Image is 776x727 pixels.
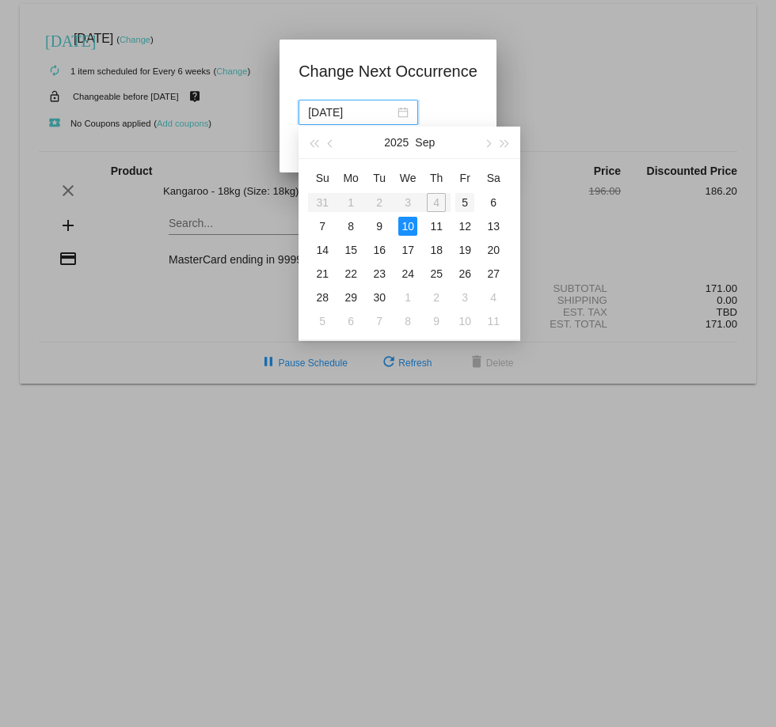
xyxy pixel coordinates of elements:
[313,240,332,259] div: 14
[398,264,417,283] div: 24
[427,217,446,236] div: 11
[308,309,337,333] td: 10/5/2025
[484,288,503,307] div: 4
[479,262,508,286] td: 9/27/2025
[484,240,503,259] div: 20
[365,214,394,238] td: 9/9/2025
[398,288,417,307] div: 1
[455,288,474,307] div: 3
[337,262,365,286] td: 9/22/2025
[365,262,394,286] td: 9/23/2025
[394,214,422,238] td: 9/10/2025
[394,165,422,191] th: Wed
[337,238,365,262] td: 9/15/2025
[455,217,474,236] div: 12
[370,264,389,283] div: 23
[365,165,394,191] th: Tue
[415,127,435,158] button: Sep
[479,238,508,262] td: 9/20/2025
[308,214,337,238] td: 9/7/2025
[313,312,332,331] div: 5
[422,238,451,262] td: 9/18/2025
[299,59,477,84] h1: Change Next Occurrence
[451,309,479,333] td: 10/10/2025
[394,238,422,262] td: 9/17/2025
[337,165,365,191] th: Mon
[370,217,389,236] div: 9
[313,264,332,283] div: 21
[422,214,451,238] td: 9/11/2025
[422,262,451,286] td: 9/25/2025
[370,240,389,259] div: 16
[323,127,340,158] button: Previous month (PageUp)
[341,240,360,259] div: 15
[451,286,479,309] td: 10/3/2025
[455,240,474,259] div: 19
[394,309,422,333] td: 10/8/2025
[427,264,446,283] div: 25
[398,217,417,236] div: 10
[451,214,479,238] td: 9/12/2025
[365,286,394,309] td: 9/30/2025
[365,309,394,333] td: 10/7/2025
[455,312,474,331] div: 10
[478,127,496,158] button: Next month (PageDown)
[451,191,479,214] td: 9/5/2025
[308,165,337,191] th: Sun
[384,127,409,158] button: 2025
[427,288,446,307] div: 2
[398,312,417,331] div: 8
[398,240,417,259] div: 17
[451,262,479,286] td: 9/26/2025
[479,286,508,309] td: 10/4/2025
[484,264,503,283] div: 27
[451,238,479,262] td: 9/19/2025
[394,262,422,286] td: 9/24/2025
[370,288,389,307] div: 30
[337,309,365,333] td: 10/6/2025
[370,312,389,331] div: 7
[484,217,503,236] div: 13
[365,238,394,262] td: 9/16/2025
[496,127,514,158] button: Next year (Control + right)
[479,214,508,238] td: 9/13/2025
[484,193,503,212] div: 6
[427,240,446,259] div: 18
[479,191,508,214] td: 9/6/2025
[308,286,337,309] td: 9/28/2025
[308,238,337,262] td: 9/14/2025
[308,262,337,286] td: 9/21/2025
[337,214,365,238] td: 9/8/2025
[313,288,332,307] div: 28
[455,193,474,212] div: 5
[451,165,479,191] th: Fri
[337,286,365,309] td: 9/29/2025
[394,286,422,309] td: 10/1/2025
[341,288,360,307] div: 29
[308,104,394,121] input: Select date
[427,312,446,331] div: 9
[341,217,360,236] div: 8
[422,165,451,191] th: Thu
[455,264,474,283] div: 26
[305,127,322,158] button: Last year (Control + left)
[341,312,360,331] div: 6
[422,309,451,333] td: 10/9/2025
[422,286,451,309] td: 10/2/2025
[313,217,332,236] div: 7
[484,312,503,331] div: 11
[341,264,360,283] div: 22
[479,165,508,191] th: Sat
[479,309,508,333] td: 10/11/2025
